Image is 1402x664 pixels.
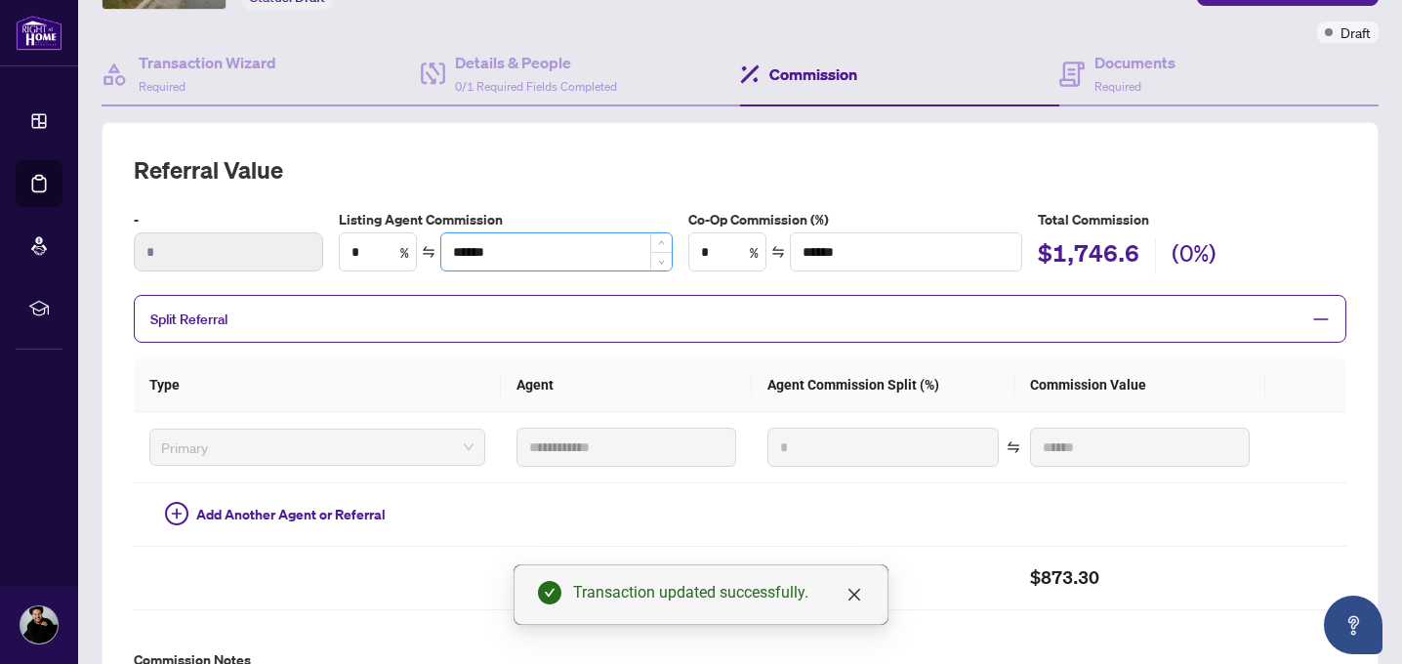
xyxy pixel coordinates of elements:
[139,51,276,74] h4: Transaction Wizard
[150,311,227,328] span: Split Referral
[1340,21,1371,43] span: Draft
[21,606,58,643] img: Profile Icon
[688,209,1022,230] label: Co-Op Commission (%)
[1030,562,1250,594] h2: $873.30
[134,295,1346,343] div: Split Referral
[1094,51,1175,74] h4: Documents
[455,51,617,74] h4: Details & People
[1014,358,1265,412] th: Commission Value
[538,581,561,604] span: check-circle
[573,581,864,604] div: Transaction updated successfully.
[658,239,665,246] span: up
[771,245,785,259] span: swap
[134,154,1346,186] h2: Referral Value
[1094,79,1141,94] span: Required
[844,584,865,605] a: Close
[1324,596,1382,654] button: Open asap
[139,79,186,94] span: Required
[1312,311,1330,328] span: minus
[846,587,862,602] span: close
[1038,237,1139,274] h2: $1,746.6
[165,502,188,525] span: plus-circle
[1172,237,1216,274] h2: (0%)
[650,252,672,270] span: Decrease Value
[1038,209,1346,230] h5: Total Commission
[501,358,752,412] th: Agent
[1007,440,1020,454] span: swap
[769,62,857,86] h4: Commission
[767,562,1000,594] h2: 100%
[161,433,474,462] span: Primary
[149,499,401,530] button: Add Another Agent or Referral
[516,562,736,594] h2: Total
[339,209,673,230] label: Listing Agent Commission
[658,259,665,266] span: down
[422,245,435,259] span: swap
[455,79,617,94] span: 0/1 Required Fields Completed
[752,358,1015,412] th: Agent Commission Split (%)
[134,358,501,412] th: Type
[650,233,672,252] span: Increase Value
[196,504,386,525] span: Add Another Agent or Referral
[134,209,323,230] label: -
[16,15,62,51] img: logo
